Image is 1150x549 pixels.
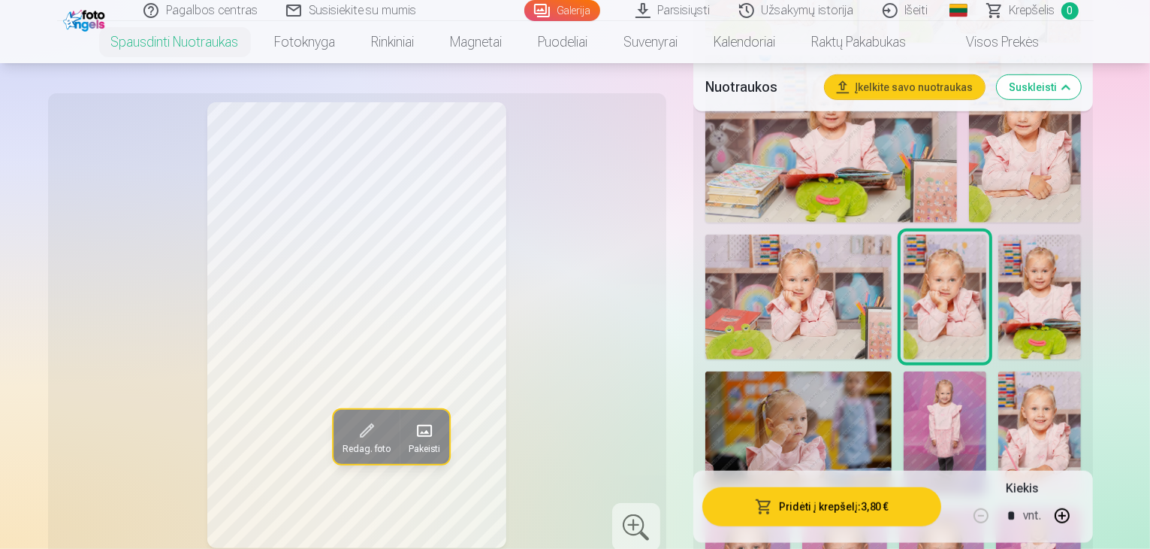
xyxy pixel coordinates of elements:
[1023,498,1041,534] div: vnt.
[93,21,257,63] a: Spausdinti nuotraukas
[521,21,606,63] a: Puodeliai
[342,443,390,455] span: Redag. foto
[1010,2,1055,20] span: Krepšelis
[696,21,794,63] a: Kalendoriai
[399,410,448,464] button: Pakeisti
[354,21,433,63] a: Rinkiniai
[702,487,942,526] button: Pridėti į krepšelį:3,80 €
[408,443,439,455] span: Pakeisti
[705,77,813,98] h5: Nuotraukos
[606,21,696,63] a: Suvenyrai
[1006,480,1038,498] h5: Kiekis
[63,6,109,32] img: /fa2
[825,75,985,99] button: Įkelkite savo nuotraukas
[794,21,925,63] a: Raktų pakabukas
[1061,2,1079,20] span: 0
[433,21,521,63] a: Magnetai
[257,21,354,63] a: Fotoknyga
[997,75,1081,99] button: Suskleisti
[925,21,1058,63] a: Visos prekės
[333,410,399,464] button: Redag. foto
